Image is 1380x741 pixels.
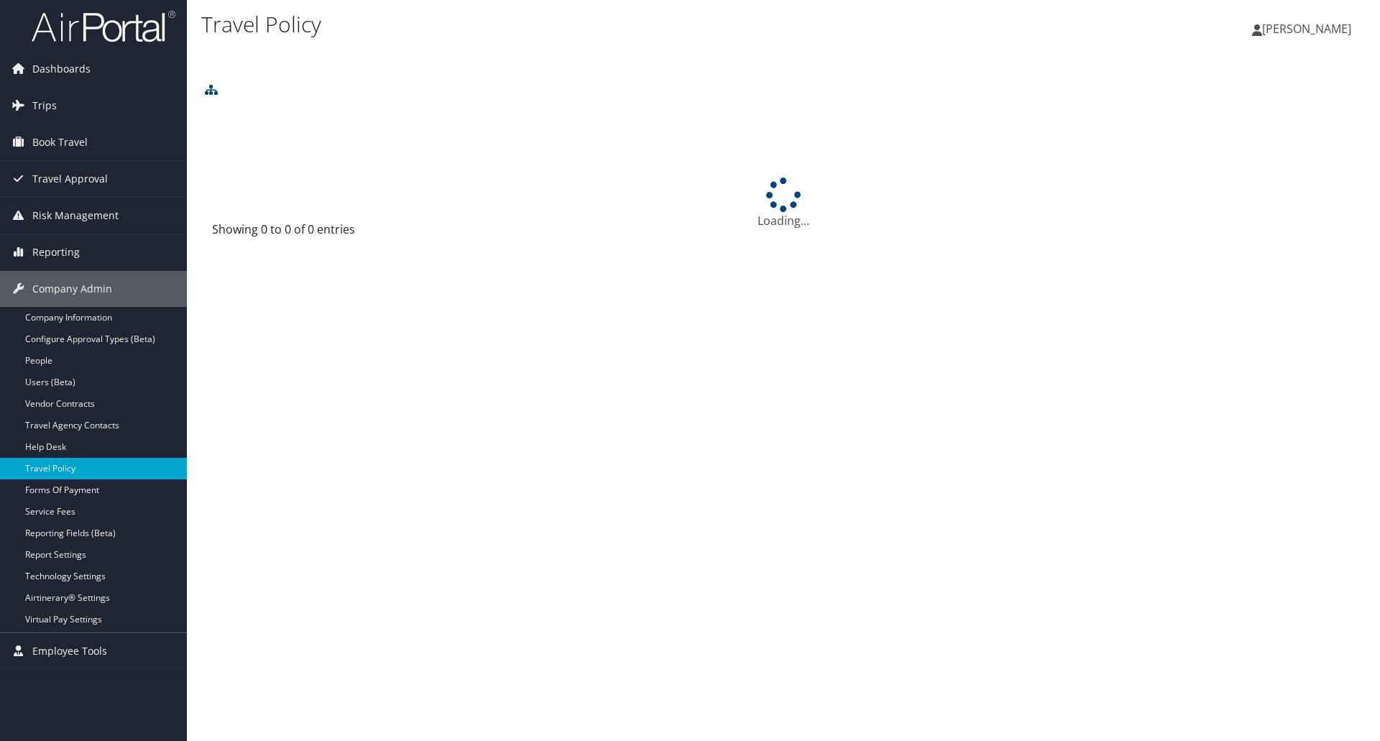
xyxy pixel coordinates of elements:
span: Company Admin [32,271,112,307]
span: Trips [32,88,57,124]
img: airportal-logo.png [32,9,175,43]
div: Loading... [201,178,1366,229]
span: Employee Tools [32,633,107,669]
a: [PERSON_NAME] [1252,7,1366,50]
span: Risk Management [32,198,119,234]
span: Reporting [32,234,80,270]
span: Travel Approval [32,161,108,197]
span: Dashboards [32,51,91,87]
span: Book Travel [32,124,88,160]
h1: Travel Policy [201,9,977,40]
span: [PERSON_NAME] [1262,21,1351,37]
div: Showing 0 to 0 of 0 entries [212,221,482,245]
